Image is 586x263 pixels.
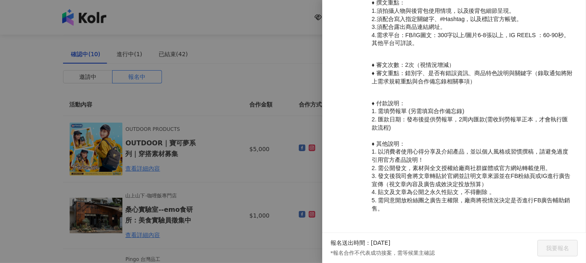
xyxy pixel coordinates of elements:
[372,62,455,68] span: ♦ 審文次數：2次（視情況增減）
[440,24,446,30] span: 。
[372,148,569,163] span: 1. 以消費者使用心得分享及介紹產品，並以個人風格或習慣撰稿，請避免過度引用官方產品說明！
[331,239,390,247] p: 報名送出時間：[DATE]
[372,24,440,30] span: 3.須配合露出商品連結網址
[372,7,515,14] span: 1.須拍攝人物與後背包使用情境，以及後背包細節呈現。
[372,70,572,85] span: ♦ 審文重點：錯別字、是否有錯誤資訊、商品特色說明與關鍵字（錄取通知將附上需求規範重點與合作備忘錄相關事項）
[372,116,568,131] span: 2. 匯款日期：發布後提供勞報單，2周內匯款(需收到勞報單正本，才會執行匯款流程)
[372,140,405,147] span: ♦ 其他說明：
[537,240,578,256] button: 我要報名
[372,100,405,107] span: ♦ 付款說明：
[372,189,495,195] span: 4. 貼文及文章為公開之永久性貼文，不得刪除 。
[331,249,435,257] p: *報名合作不代表成功接案，需等候業主確認
[372,16,523,22] span: 2.須配合寫入指定關鍵字、#Hashtag，以及標註官方帳號。
[372,197,570,212] span: 5. 需同意開放粉絲團之廣告主權限，廠商將視情況決定是否進行FB廣告輔助銷售。
[372,173,570,187] span: 3. 發文後我司會將文章轉貼於官網並註明文章來源並在FB粉絲頁或IG進行廣告宣傳（視文章內容及廣告成效決定投放預算）
[372,32,570,47] span: 4.需求平台：FB/IG圖文：300字以上/圖片6-8張以上，IG REELS ：60-90秒。其他平台可詳談。
[372,108,464,114] span: 1. 需填勞報單 (另需填寫合作備忘錄)
[372,165,551,171] span: 2. 需公開發文，素材與全文授權給廠商社群媒體或官方網站轉載使用。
